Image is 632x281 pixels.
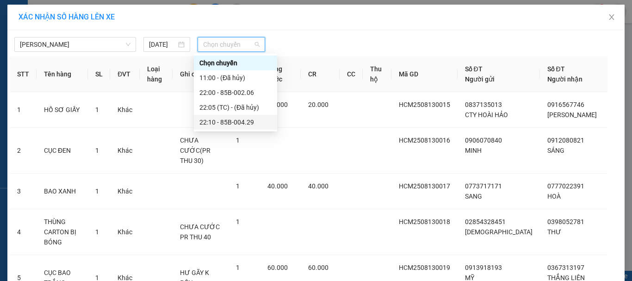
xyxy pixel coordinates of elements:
[173,56,229,92] th: Ghi chú
[465,65,483,73] span: Số ĐT
[95,147,99,154] span: 1
[547,111,597,119] span: [PERSON_NAME]
[465,75,495,83] span: Người gửi
[547,137,584,144] span: 0912080821
[547,182,584,190] span: 0777022391
[140,56,173,92] th: Loại hàng
[301,56,340,92] th: CR
[465,137,502,144] span: 0906070840
[95,187,99,195] span: 1
[88,30,163,41] div: VƯƠNG
[10,174,37,209] td: 3
[180,137,211,164] span: CHƯA CƯỚC(PR THU 30)
[10,56,37,92] th: STT
[37,92,88,128] td: HỒ SƠ GIẤY
[391,56,458,92] th: Mã GD
[399,218,450,225] span: HCM2508130018
[8,29,82,40] div: ALPHA
[149,39,176,50] input: 13/08/2025
[10,92,37,128] td: 1
[37,128,88,174] td: CỤC ĐEN
[547,147,564,154] span: SÁNG
[110,209,140,255] td: Khác
[88,56,110,92] th: SL
[110,174,140,209] td: Khác
[95,106,99,113] span: 1
[236,264,240,271] span: 1
[465,228,533,236] span: [DEMOGRAPHIC_DATA]
[308,101,328,108] span: 20.000
[465,111,508,119] span: CTY HOÀI HẢO
[8,40,82,53] div: 0968116653
[199,117,272,127] div: 22:10 - 85B-004.29
[199,87,272,98] div: 22:00 - 85B-002.06
[608,13,615,21] span: close
[547,193,561,200] span: HOÀ
[465,147,482,154] span: MINH
[236,218,240,225] span: 1
[203,37,260,51] span: Chọn chuyến
[547,218,584,225] span: 0398052781
[37,209,88,255] td: THÙNG CARTON BỊ BÓNG
[267,101,288,108] span: 20.000
[7,61,21,70] span: CR :
[95,228,99,236] span: 1
[180,223,220,241] span: CHƯA CƯỚC PR THU 40
[465,182,502,190] span: 0773717171
[399,182,450,190] span: HCM2508130017
[465,264,502,271] span: 0913918193
[88,41,163,54] div: 0947575247
[8,8,82,29] div: [PERSON_NAME]
[547,228,561,236] span: THƯ
[8,8,22,18] span: Gửi:
[260,56,300,92] th: Tổng cước
[308,264,328,271] span: 60.000
[194,56,277,70] div: Chọn chuyến
[308,182,328,190] span: 40.000
[465,193,482,200] span: SANG
[547,264,584,271] span: 0367313197
[199,58,272,68] div: Chọn chuyến
[465,218,506,225] span: 02854328451
[110,128,140,174] td: Khác
[19,12,115,21] span: XÁC NHẬN SỐ HÀNG LÊN XE
[547,75,582,83] span: Người nhận
[340,56,363,92] th: CC
[37,56,88,92] th: Tên hàng
[10,209,37,255] td: 4
[88,9,111,19] span: Nhận:
[267,182,288,190] span: 40.000
[399,137,450,144] span: HCM2508130016
[37,174,88,209] td: BAO XANH
[110,56,140,92] th: ĐVT
[599,5,625,31] button: Close
[236,137,240,144] span: 1
[199,102,272,112] div: 22:05 (TC) - (Đã hủy)
[399,101,450,108] span: HCM2508130015
[465,101,502,108] span: 0837135013
[547,65,565,73] span: Số ĐT
[20,37,130,51] span: Hồ Chí Minh - Phan Rang
[88,8,163,30] div: VP [PERSON_NAME]
[7,60,83,71] div: 30.000
[547,101,584,108] span: 0916567746
[10,128,37,174] td: 2
[110,92,140,128] td: Khác
[199,73,272,83] div: 11:00 - (Đã hủy)
[267,264,288,271] span: 60.000
[236,182,240,190] span: 1
[363,56,391,92] th: Thu hộ
[399,264,450,271] span: HCM2508130019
